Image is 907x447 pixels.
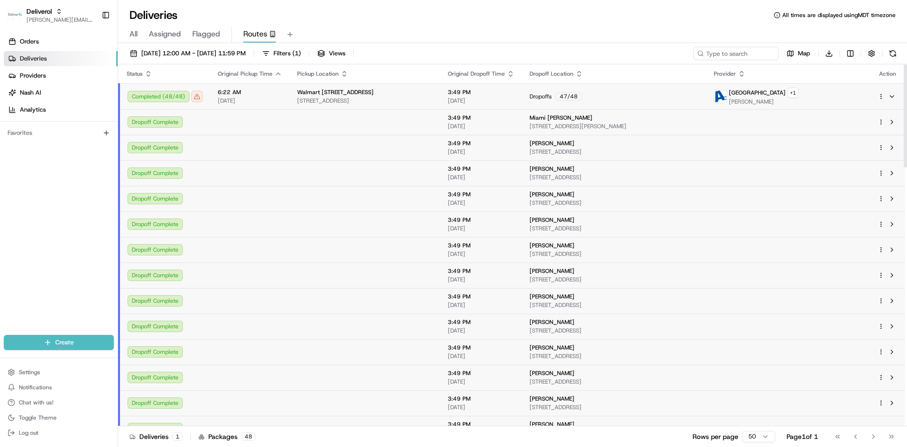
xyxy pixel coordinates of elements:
[94,160,114,167] span: Pylon
[530,369,574,377] span: [PERSON_NAME]
[20,37,39,46] span: Orders
[4,85,118,100] a: Nash AI
[798,49,810,58] span: Map
[19,399,53,406] span: Chat with us!
[448,225,514,232] span: [DATE]
[448,327,514,334] span: [DATE]
[530,93,552,100] span: Dropoffs
[172,432,183,441] div: 1
[4,426,114,439] button: Log out
[8,9,23,22] img: Deliverol
[4,411,114,424] button: Toggle Theme
[76,133,155,150] a: 💻API Documentation
[530,403,699,411] span: [STREET_ADDRESS]
[4,366,114,379] button: Settings
[448,123,514,130] span: [DATE]
[25,61,156,71] input: Clear
[530,378,699,386] span: [STREET_ADDRESS]
[129,432,183,441] div: Deliveries
[448,165,514,173] span: 3:49 PM
[530,191,574,198] span: [PERSON_NAME]
[530,140,574,147] span: [PERSON_NAME]
[313,47,350,60] button: Views
[448,293,514,300] span: 3:49 PM
[26,16,94,24] button: [PERSON_NAME][EMAIL_ADDRESS][PERSON_NAME][DOMAIN_NAME]
[448,378,514,386] span: [DATE]
[258,47,305,60] button: Filters(1)
[782,47,814,60] button: Map
[26,7,52,16] button: Deliverol
[448,267,514,275] span: 3:49 PM
[530,242,574,249] span: [PERSON_NAME]
[241,432,256,441] div: 48
[448,88,514,96] span: 3:49 PM
[129,28,137,40] span: All
[787,88,798,98] button: +1
[32,100,120,107] div: We're available if you need us!
[530,267,574,275] span: [PERSON_NAME]
[448,216,514,224] span: 3:49 PM
[9,90,26,107] img: 1736555255976-a54dd68f-1ca7-489b-9aae-adbdc363a1c4
[297,97,433,105] span: [STREET_ADDRESS]
[161,93,172,105] button: Start new chat
[9,9,28,28] img: Nash
[530,123,699,130] span: [STREET_ADDRESS][PERSON_NAME]
[4,125,114,140] div: Favorites
[19,137,72,147] span: Knowledge Base
[886,47,899,60] button: Refresh
[4,396,114,409] button: Chat with us!
[127,70,143,78] span: Status
[530,225,699,232] span: [STREET_ADDRESS]
[141,49,246,58] span: [DATE] 12:00 AM - [DATE] 11:59 PM
[530,395,574,403] span: [PERSON_NAME]
[292,49,301,58] span: ( 1 )
[530,216,574,224] span: [PERSON_NAME]
[20,71,46,80] span: Providers
[149,28,181,40] span: Assigned
[448,148,514,156] span: [DATE]
[448,403,514,411] span: [DATE]
[530,174,699,181] span: [STREET_ADDRESS]
[448,114,514,122] span: 3:49 PM
[530,421,574,428] span: [PERSON_NAME]
[19,414,57,421] span: Toggle Theme
[530,276,699,283] span: [STREET_ADDRESS]
[67,160,114,167] a: Powered byPylon
[4,335,114,350] button: Create
[198,432,256,441] div: Packages
[448,395,514,403] span: 3:49 PM
[693,432,738,441] p: Rows per page
[530,114,592,122] span: Miami [PERSON_NAME]
[4,381,114,394] button: Notifications
[218,70,273,78] span: Original Pickup Time
[530,301,699,309] span: [STREET_ADDRESS]
[20,54,47,63] span: Deliveries
[448,250,514,258] span: [DATE]
[448,70,505,78] span: Original Dropoff Time
[55,338,74,347] span: Create
[192,28,220,40] span: Flagged
[782,11,896,19] span: All times are displayed using MDT timezone
[126,47,250,60] button: [DATE] 12:00 AM - [DATE] 11:59 PM
[218,97,282,105] span: [DATE]
[297,88,374,96] span: Walmart [STREET_ADDRESS]
[218,88,282,96] span: 6:22 AM
[19,384,52,391] span: Notifications
[530,165,574,173] span: [PERSON_NAME]
[714,70,736,78] span: Provider
[448,301,514,309] span: [DATE]
[4,34,118,49] a: Orders
[80,138,87,146] div: 💻
[9,38,172,53] p: Welcome 👋
[530,199,699,207] span: [STREET_ADDRESS]
[4,51,118,66] a: Deliveries
[448,140,514,147] span: 3:49 PM
[448,97,514,105] span: [DATE]
[530,250,699,258] span: [STREET_ADDRESS]
[129,8,178,23] h1: Deliveries
[20,105,46,114] span: Analytics
[19,368,40,376] span: Settings
[448,242,514,249] span: 3:49 PM
[329,49,345,58] span: Views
